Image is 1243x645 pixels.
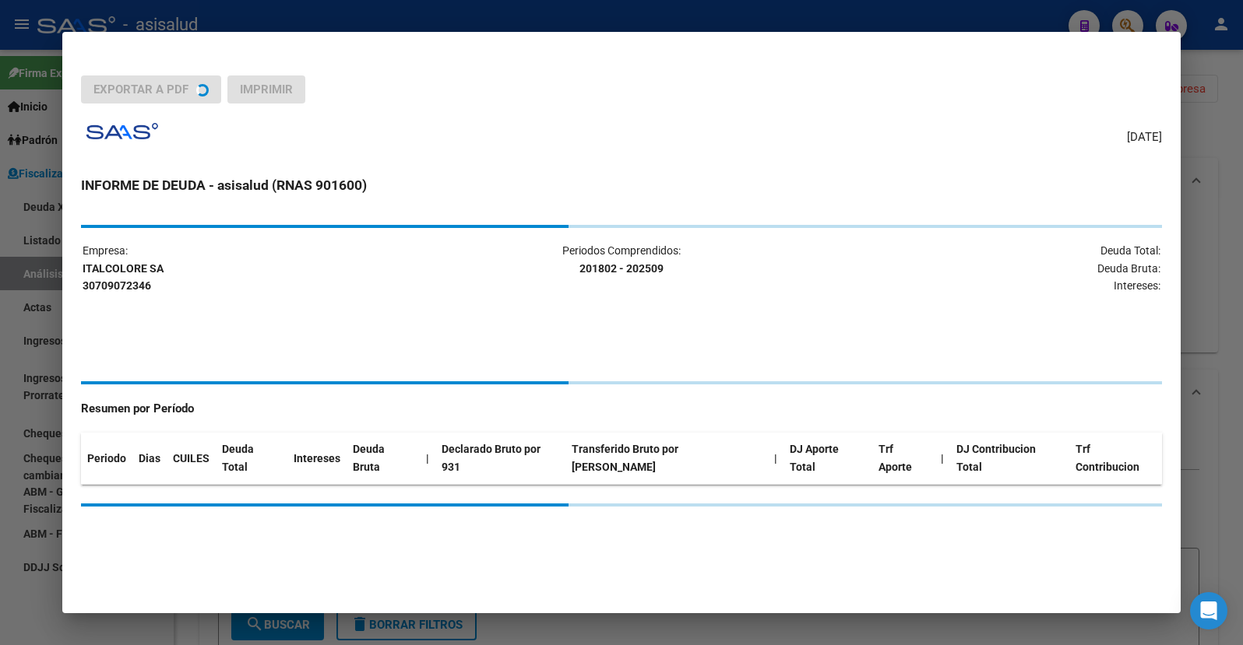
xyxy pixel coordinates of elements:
[227,75,305,103] button: Imprimir
[167,433,216,484] th: CUILES
[1069,433,1162,484] th: Trf Contribucion
[442,242,801,278] p: Periodos Comprendidos:
[1190,592,1227,629] div: Open Intercom Messenger
[81,175,1162,195] h3: INFORME DE DEUDA - asisalud (RNAS 901600)
[83,242,441,295] p: Empresa:
[347,433,420,484] th: Deuda Bruta
[240,82,293,96] span: Imprimir
[565,433,768,484] th: Transferido Bruto por [PERSON_NAME]
[81,75,221,103] button: Exportar a PDF
[83,262,164,293] strong: ITALCOLORE SA 30709072346
[287,433,347,484] th: Intereses
[768,433,783,484] th: |
[872,433,935,484] th: Trf Aporte
[935,433,950,484] th: |
[435,433,566,484] th: Declarado Bruto por 931
[1127,128,1162,146] span: [DATE]
[81,433,132,484] th: Periodo
[132,433,167,484] th: Dias
[216,433,287,484] th: Deuda Total
[579,262,664,275] strong: 201802 - 202509
[420,433,435,484] th: |
[802,242,1160,295] p: Deuda Total: Deuda Bruta: Intereses:
[81,400,1162,418] h4: Resumen por Período
[950,433,1069,484] th: DJ Contribucion Total
[93,82,188,96] span: Exportar a PDF
[783,433,872,484] th: DJ Aporte Total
